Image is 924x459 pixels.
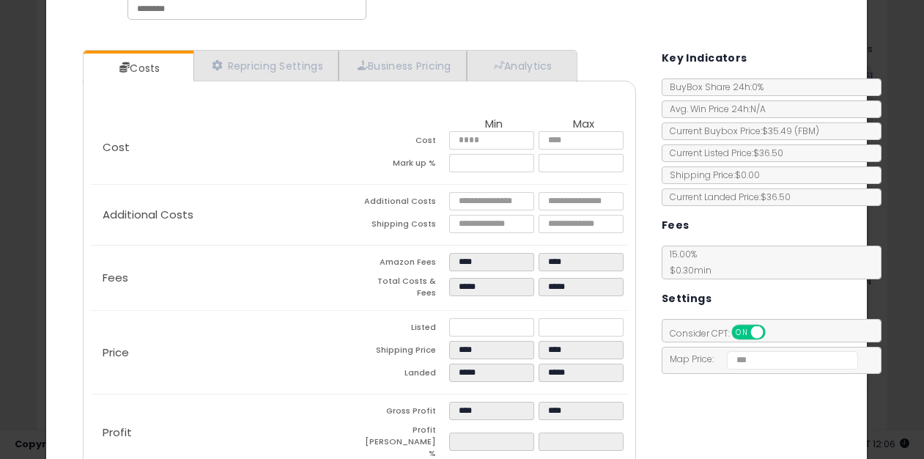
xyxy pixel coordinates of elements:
[794,125,819,137] span: ( FBM )
[662,169,760,181] span: Shipping Price: $0.00
[84,54,192,83] a: Costs
[193,51,339,81] a: Repricing Settings
[662,191,791,203] span: Current Landed Price: $36.50
[662,248,712,276] span: 15.00 %
[360,341,449,364] td: Shipping Price
[360,276,449,303] td: Total Costs & Fees
[763,326,786,339] span: OFF
[91,142,359,153] p: Cost
[662,327,785,339] span: Consider CPT:
[360,402,449,425] td: Gross Profit
[449,118,539,131] th: Min
[91,272,359,284] p: Fees
[662,353,858,365] span: Map Price:
[662,147,783,159] span: Current Listed Price: $36.50
[91,427,359,438] p: Profit
[662,216,690,235] h5: Fees
[662,290,712,308] h5: Settings
[360,131,449,154] td: Cost
[91,209,359,221] p: Additional Costs
[539,118,628,131] th: Max
[360,154,449,177] td: Mark up %
[91,347,359,359] p: Price
[733,326,751,339] span: ON
[360,192,449,215] td: Additional Costs
[762,125,819,137] span: $35.49
[662,49,747,67] h5: Key Indicators
[662,125,819,137] span: Current Buybox Price:
[662,103,766,115] span: Avg. Win Price 24h: N/A
[662,264,712,276] span: $0.30 min
[360,215,449,238] td: Shipping Costs
[467,51,575,81] a: Analytics
[360,318,449,341] td: Listed
[339,51,467,81] a: Business Pricing
[662,81,764,93] span: BuyBox Share 24h: 0%
[360,364,449,386] td: Landed
[360,253,449,276] td: Amazon Fees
